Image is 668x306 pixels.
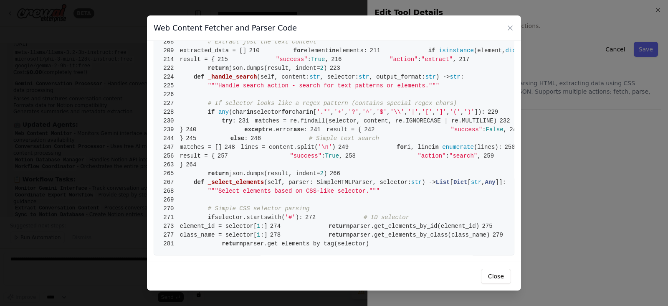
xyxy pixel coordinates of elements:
span: selector [253,109,281,115]
span: '\n' [318,144,332,150]
span: , [446,109,450,115]
span: 224 [161,73,180,82]
span: 2 [320,170,324,177]
span: 265 [161,169,180,178]
span: 264 [183,161,202,169]
span: str [450,74,461,80]
span: for [281,109,292,115]
span: self, content: [261,74,310,80]
span: any [218,109,229,115]
span: '\\' [390,109,405,115]
span: 256 [161,152,180,161]
span: 222 [161,64,180,73]
span: ']' [436,109,446,115]
span: 248 [222,143,241,152]
span: 208 [161,38,180,46]
span: '$' [376,109,387,115]
span: char [292,109,306,115]
span: str [411,179,422,186]
span: 240 [183,125,202,134]
span: } [161,161,183,168]
span: isinstance [439,47,474,54]
span: : [446,153,449,159]
span: True [311,56,325,63]
span: lines = content.split( [241,144,318,150]
span: 227 [161,99,180,108]
span: str [471,179,481,186]
span: # Simple text search [309,135,379,142]
span: 258 [342,152,362,161]
span: , [481,179,485,186]
span: , selector: [320,74,359,80]
span: ')' [464,109,474,115]
span: str [309,74,320,80]
span: # Extract just the text content [208,38,316,45]
span: 245 [183,134,202,143]
span: :] [261,223,268,229]
span: 2 [320,65,324,71]
span: str [425,74,436,80]
span: class_name = selector[ [180,232,257,238]
span: if [208,109,215,115]
span: dict [506,47,520,54]
span: _select_elements [208,179,264,186]
span: True [325,153,339,159]
span: , [418,109,422,115]
span: """Handle search action - search for text patterns or elements.""" [208,82,440,89]
span: json.dumps(result, indent= [229,170,320,177]
span: if [208,214,215,221]
span: 230 [161,117,180,125]
span: 1 [257,232,260,238]
span: , [504,126,507,133]
span: 278 [268,231,287,240]
span: 247 [161,143,180,152]
span: 246 [248,134,267,143]
span: , [344,109,348,115]
span: '^' [362,109,373,115]
span: : [321,153,325,159]
span: ): [296,214,303,221]
span: [ [313,109,316,115]
span: for [397,144,407,150]
span: List [436,179,450,186]
span: parser.get_elements_by_id(element_id) [349,223,479,229]
span: 241 [308,125,327,134]
span: : [307,56,311,63]
span: ]): [475,109,485,115]
span: "success" [276,56,308,63]
span: re.error [266,126,294,133]
h3: Web Content Fetcher and Parser Code [154,22,297,34]
span: """Select elements based on CSS-like selector.""" [208,188,380,194]
span: if [428,47,435,54]
span: self, parser: SimpleHTMLParser, selector: [268,179,411,186]
span: , [433,109,436,115]
span: for [294,47,304,54]
span: 232 [497,117,516,125]
span: selector.startswith( [215,214,285,221]
span: 269 [161,196,180,204]
span: "extract" [421,56,453,63]
span: "success" [451,126,483,133]
span: 259 [481,152,500,161]
span: result = { [161,153,215,159]
span: "action" [417,153,445,159]
span: as [294,126,301,133]
span: , [373,109,376,115]
span: enumerate [442,144,474,150]
span: except [244,126,265,133]
span: 270 [161,204,180,213]
span: 266 [327,169,346,178]
span: [ [450,179,453,186]
span: , [461,109,464,115]
span: 244 [161,134,180,143]
span: , [477,153,481,159]
span: 223 [327,64,346,73]
span: 228 [161,108,180,117]
span: 243 [507,125,526,134]
span: 263 [161,161,180,169]
span: 257 [215,152,234,161]
span: [ [467,179,471,186]
span: 215 [215,55,234,64]
span: '#' [285,214,296,221]
span: (element, [474,47,506,54]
